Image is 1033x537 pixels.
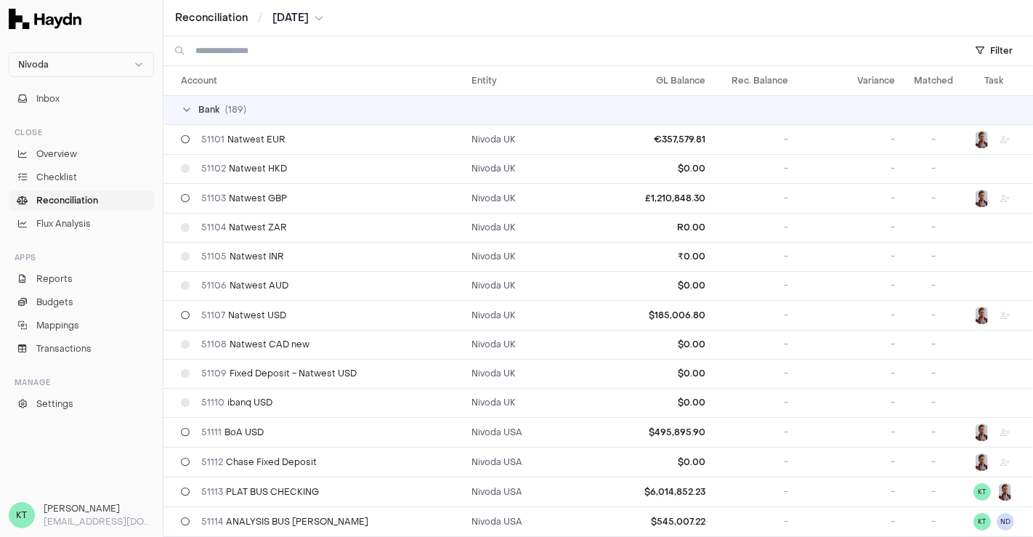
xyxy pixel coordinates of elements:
span: - [784,193,788,204]
td: €357,579.81 [613,124,712,154]
span: Chase Fixed Deposit [201,456,317,468]
a: Reports [9,269,154,289]
span: Natwest CAD new [201,339,309,350]
td: $0.00 [613,447,712,477]
span: - [931,193,936,204]
span: / [255,10,265,25]
span: - [931,427,936,438]
button: JP Smit [973,131,991,148]
span: - [891,339,895,350]
td: $0.00 [613,154,712,183]
span: BoA USD [201,427,264,438]
td: Nivoda UK [466,124,612,154]
div: Manage [9,371,154,394]
th: Matched [901,66,966,95]
button: KT [973,513,991,530]
span: Natwest AUD [201,280,288,291]
span: - [891,427,895,438]
span: - [891,516,895,528]
span: Nivoda [18,59,49,70]
span: Natwest EUR [201,134,285,145]
span: 51102 [201,163,226,174]
span: Checklist [36,171,77,184]
td: Nivoda USA [466,447,612,477]
td: Nivoda UK [466,154,612,183]
span: - [784,456,788,468]
td: Nivoda USA [466,477,612,506]
nav: breadcrumb [175,11,323,25]
td: Nivoda UK [466,213,612,242]
span: - [784,163,788,174]
span: Overview [36,148,77,161]
th: GL Balance [613,66,712,95]
a: Reconciliation [175,11,248,25]
span: 51108 [201,339,227,350]
span: 51104 [201,222,226,233]
td: $6,014,852.23 [613,477,712,506]
span: 51113 [201,486,223,498]
div: Close [9,121,154,144]
td: Nivoda USA [466,506,612,536]
span: - [784,222,788,233]
button: Filter [967,39,1021,62]
span: Natwest HKD [201,163,287,174]
span: Bank [198,104,219,116]
span: - [784,280,788,291]
span: 51101 [201,134,224,145]
span: - [891,193,895,204]
th: Variance [794,66,901,95]
span: - [891,310,895,321]
span: - [784,251,788,262]
span: - [931,397,936,408]
span: - [891,486,895,498]
span: 51111 [201,427,222,438]
a: Reconciliation [9,190,154,211]
th: Account [163,66,466,95]
span: KT [9,502,35,528]
span: Transactions [36,342,92,355]
td: Nivoda UK [466,388,612,417]
span: - [891,397,895,408]
span: - [931,368,936,379]
span: - [931,163,936,174]
span: 51107 [201,310,225,321]
span: PLAT BUS CHECKING [201,486,319,498]
span: - [931,456,936,468]
span: - [891,280,895,291]
td: $495,895.90 [613,417,712,447]
td: Nivoda UK [466,300,612,330]
span: - [931,310,936,321]
span: - [891,163,895,174]
span: Reconciliation [36,194,98,207]
td: $0.00 [613,388,712,417]
span: - [931,280,936,291]
a: Overview [9,144,154,164]
button: JP Smit [973,307,991,324]
span: - [891,251,895,262]
th: Entity [466,66,612,95]
span: - [891,456,895,468]
p: [EMAIL_ADDRESS][DOMAIN_NAME] [44,515,154,528]
span: Natwest INR [201,251,284,262]
button: KT [973,483,991,501]
span: Fixed Deposit - Natwest USD [201,368,357,379]
span: Budgets [36,296,73,309]
span: 51103 [201,193,226,204]
span: 51114 [201,516,223,528]
button: Inbox [9,89,154,109]
span: ( 189 ) [225,104,246,116]
span: ANALYSIS BUS [PERSON_NAME] [201,516,368,528]
span: 51112 [201,456,223,468]
img: JP Smit [973,190,991,207]
img: JP Smit [997,483,1014,501]
span: - [931,486,936,498]
img: JP Smit [973,453,991,471]
span: - [784,339,788,350]
td: £1,210,848.30 [613,183,712,213]
span: - [784,397,788,408]
td: $0.00 [613,330,712,359]
span: - [784,427,788,438]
